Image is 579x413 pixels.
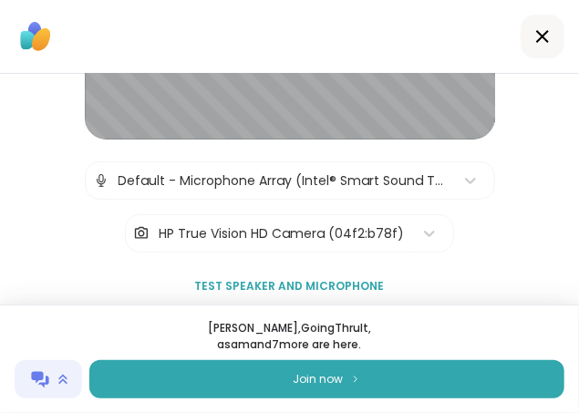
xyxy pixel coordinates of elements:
img: ShareWell Logo [15,15,57,57]
img: chat [58,374,67,386]
button: chat [15,360,82,398]
img: Microphone [93,162,109,199]
div: Default - Microphone Array (Intel® Smart Sound Technology for Digital Microphones) [119,171,445,191]
img: Camera [133,215,150,252]
img: ShareWell Logomark [29,368,51,390]
span: Join now [293,371,343,387]
img: ShareWell Logomark [350,374,361,384]
button: Test speaker and microphone [188,267,392,305]
p: [PERSON_NAME] , GoingThruIt , asam and 7 more are here. [188,320,392,353]
button: Join now [89,360,564,398]
span: Test speaker and microphone [195,278,385,294]
div: HP True Vision HD Camera (04f2:b78f) [159,224,404,243]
